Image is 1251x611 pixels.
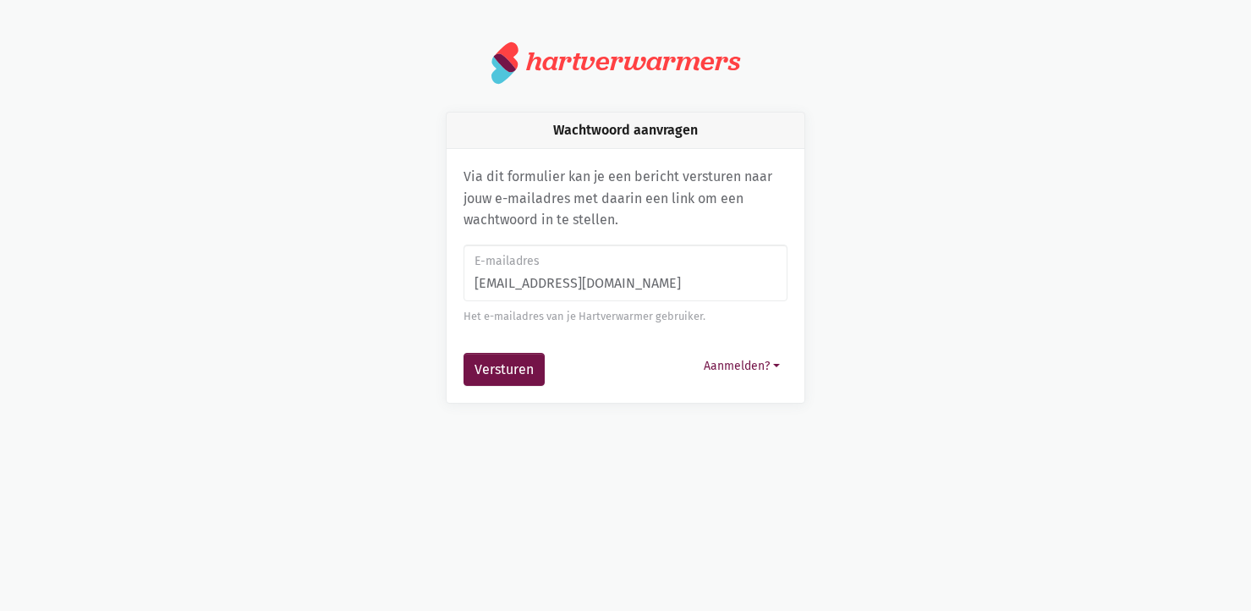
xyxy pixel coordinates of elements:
button: Versturen [464,353,545,387]
div: Wachtwoord aanvragen [447,113,804,149]
label: E-mailadres [475,252,776,271]
div: hartverwarmers [526,46,740,77]
a: hartverwarmers [491,41,760,85]
form: Wachtwoord aanvragen [464,245,787,387]
div: Het e-mailadres van je Hartverwarmer gebruiker. [464,308,787,325]
p: Via dit formulier kan je een bericht versturen naar jouw e-mailadres met daarin een link om een w... [464,166,787,231]
img: logo.svg [491,41,519,85]
button: Aanmelden? [696,353,787,379]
